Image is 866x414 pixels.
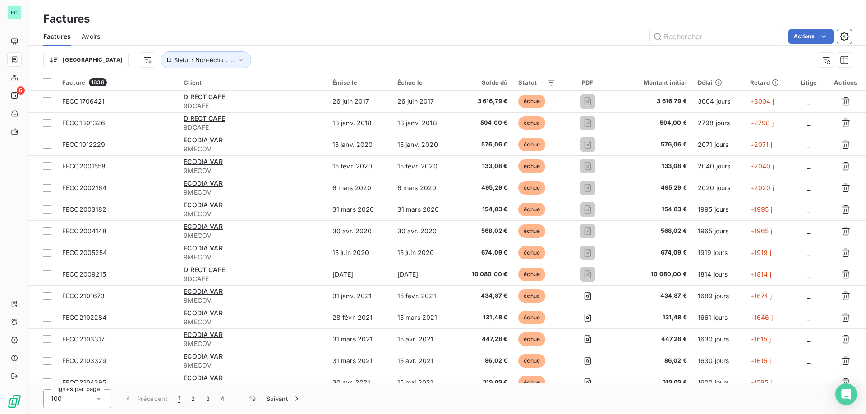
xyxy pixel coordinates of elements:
span: 5 [17,86,25,95]
span: 10 080,00 € [462,270,508,279]
span: 9DCAFE [184,274,321,283]
td: 18 janv. 2018 [392,112,457,134]
span: FECO2103317 [62,335,105,343]
span: _ [807,357,810,364]
span: +1965 j [750,227,772,235]
td: 30 avr. 2021 [327,372,392,393]
td: 1965 jours [692,220,745,242]
span: ECODIA VAR [184,309,223,317]
span: FECO2001558 [62,162,106,170]
h3: Factures [43,11,90,27]
span: Statut : Non-échu , ... [174,56,235,64]
td: 31 mars 2020 [392,199,457,220]
span: 447,28 € [619,335,686,344]
td: 18 janv. 2018 [327,112,392,134]
span: 9MECOV [184,145,321,154]
span: ECODIA VAR [184,179,223,187]
span: DIRECT CAFE [184,93,225,100]
span: FECO2102284 [62,314,107,321]
span: ECODIA VAR [184,158,223,165]
div: Solde dû [462,79,508,86]
span: ECODIA VAR [184,287,223,295]
div: Émise le [332,79,387,86]
span: 495,29 € [462,183,508,192]
span: 133,08 € [619,162,686,171]
button: 1 [173,389,186,408]
span: ECODIA VAR [184,223,223,230]
td: 15 juin 2020 [392,242,457,264]
span: _ [807,314,810,321]
td: 15 avr. 2021 [392,350,457,372]
span: 447,28 € [462,335,508,344]
span: _ [807,378,810,386]
span: 9MECOV [184,253,321,262]
span: 434,87 € [619,291,686,300]
td: 15 avr. 2021 [392,328,457,350]
span: échue [518,203,545,216]
div: Échue le [397,79,451,86]
span: 9MECOV [184,166,321,175]
button: Suivant [261,389,307,408]
span: +2040 j [750,162,774,170]
span: FECO2002164 [62,184,107,191]
span: +1919 j [750,249,771,256]
td: 30 avr. 2020 [392,220,457,242]
span: 576,06 € [462,140,508,149]
span: échue [518,95,545,108]
span: Avoirs [82,32,100,41]
span: _ [807,162,810,170]
span: 10 080,00 € [619,270,686,279]
span: 9MECOV [184,188,321,197]
span: ECODIA VAR [184,331,223,338]
button: Actions [788,29,834,44]
button: 19 [244,389,261,408]
span: ECODIA VAR [184,374,223,382]
span: ECODIA VAR [184,244,223,252]
span: 9DCAFE [184,101,321,110]
td: 15 janv. 2020 [392,134,457,155]
span: FECO2103329 [62,357,107,364]
span: DIRECT CAFE [184,266,225,273]
span: FECO2005254 [62,249,107,256]
div: Litige [797,79,820,86]
td: 31 janv. 2021 [327,285,392,307]
td: 15 févr. 2020 [392,155,457,177]
td: 1689 jours [692,285,745,307]
span: +3004 j [750,97,774,105]
span: Facture [62,79,85,86]
span: +1585 j [750,378,772,386]
td: 6 mars 2020 [327,177,392,199]
span: FECO2003182 [62,205,107,213]
td: [DATE] [327,264,392,285]
td: 15 mars 2021 [392,307,457,328]
span: 100 [51,394,62,403]
td: 1919 jours [692,242,745,264]
span: 319,89 € [462,378,508,387]
span: échue [518,311,545,324]
span: 86,02 € [619,356,686,365]
span: 9MECOV [184,296,321,305]
span: +1615 j [750,357,771,364]
button: Précédent [118,389,173,408]
span: +2020 j [750,184,774,191]
button: [GEOGRAPHIC_DATA] [43,53,129,67]
span: échue [518,376,545,389]
td: 31 mars 2021 [327,328,392,350]
td: 1630 jours [692,350,745,372]
span: _ [807,227,810,235]
span: _ [807,292,810,300]
td: 1630 jours [692,328,745,350]
span: FECO2009215 [62,270,106,278]
div: EC [7,5,22,20]
td: 30 avr. 2020 [327,220,392,242]
span: 9MECOV [184,318,321,327]
span: 9MECOV [184,209,321,218]
span: 131,48 € [619,313,686,322]
td: 2020 jours [692,177,745,199]
span: +1615 j [750,335,771,343]
td: 15 juin 2020 [327,242,392,264]
div: Actions [831,79,861,86]
span: FECO2104295 [62,378,106,386]
span: 576,06 € [619,140,686,149]
td: 15 janv. 2020 [327,134,392,155]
